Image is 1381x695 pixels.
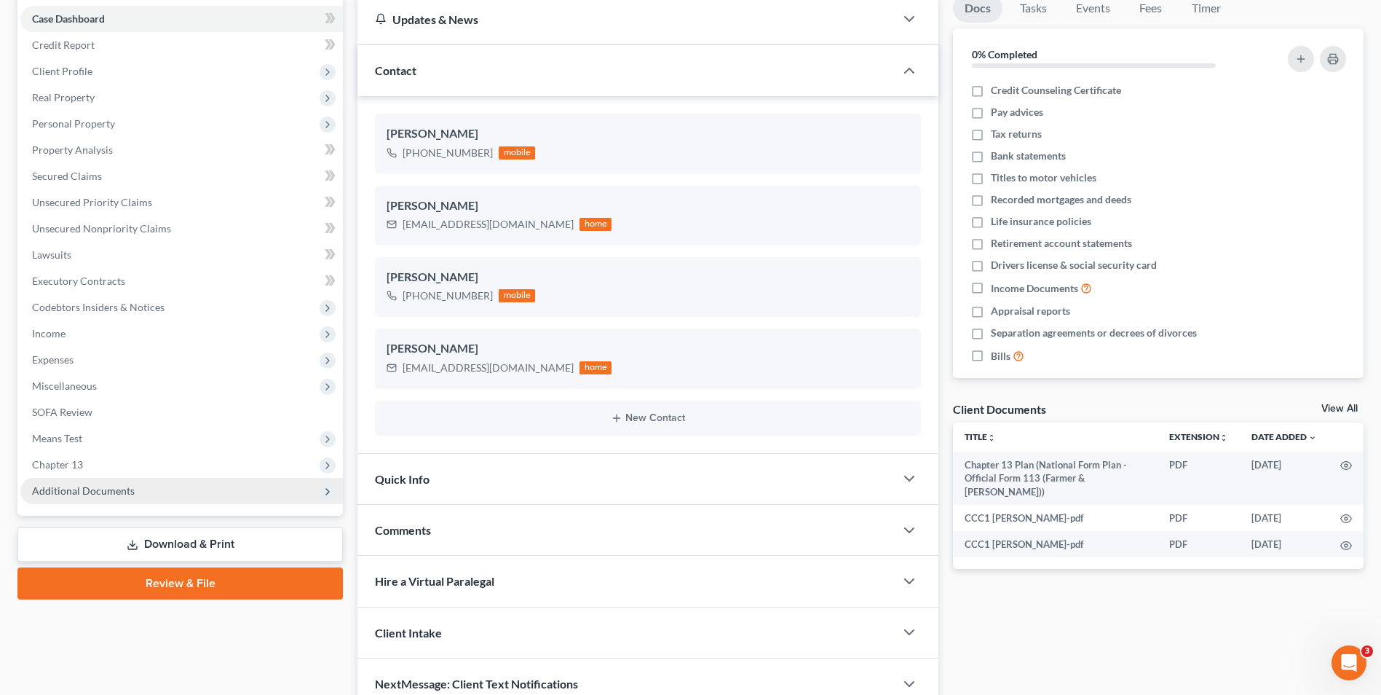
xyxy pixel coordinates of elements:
[991,214,1091,229] span: Life insurance policies
[20,399,343,425] a: SOFA Review
[32,327,66,339] span: Income
[32,222,171,235] span: Unsecured Nonpriority Claims
[1251,431,1317,442] a: Date Added expand_more
[991,349,1010,364] span: Bills
[32,275,125,287] span: Executory Contracts
[579,361,612,374] div: home
[32,65,92,77] span: Client Profile
[991,304,1070,318] span: Appraisal reports
[375,472,430,486] span: Quick Info
[403,288,493,303] div: [PHONE_NUMBER]
[991,326,1197,340] span: Separation agreements or decrees of divorces
[375,626,442,640] span: Client Intake
[991,83,1121,98] span: Credit Counseling Certificate
[1158,505,1240,531] td: PDF
[20,189,343,216] a: Unsecured Priority Claims
[403,146,493,160] div: [PHONE_NUMBER]
[387,125,909,143] div: [PERSON_NAME]
[953,531,1158,557] td: CCC1 [PERSON_NAME]-pdf
[32,353,74,366] span: Expenses
[32,458,83,471] span: Chapter 13
[32,170,102,182] span: Secured Claims
[32,12,105,25] span: Case Dashboard
[991,192,1131,207] span: Recorded mortgages and deeds
[32,432,82,444] span: Means Test
[991,127,1042,141] span: Tax returns
[499,289,535,302] div: mobile
[32,406,92,418] span: SOFA Review
[1240,505,1329,531] td: [DATE]
[32,380,97,392] span: Miscellaneous
[953,452,1158,505] td: Chapter 13 Plan (National Form Plan - Official Form 113 (Farmer & [PERSON_NAME]))
[991,281,1078,296] span: Income Documents
[20,268,343,294] a: Executory Contracts
[1361,645,1373,657] span: 3
[1308,433,1317,442] i: expand_more
[987,433,996,442] i: unfold_more
[387,269,909,286] div: [PERSON_NAME]
[403,361,574,375] div: [EMAIL_ADDRESS][DOMAIN_NAME]
[20,6,343,32] a: Case Dashboard
[32,39,95,51] span: Credit Report
[32,248,71,261] span: Lawsuits
[991,170,1096,185] span: Titles to motor vehicles
[1158,531,1240,557] td: PDF
[991,149,1066,163] span: Bank statements
[32,91,95,103] span: Real Property
[953,401,1046,417] div: Client Documents
[17,527,343,562] a: Download & Print
[20,242,343,268] a: Lawsuits
[32,484,135,497] span: Additional Documents
[403,217,574,232] div: [EMAIL_ADDRESS][DOMAIN_NAME]
[1331,645,1366,680] iframe: Intercom live chat
[991,258,1157,272] span: Drivers license & social security card
[1321,404,1358,414] a: View All
[32,144,113,156] span: Property Analysis
[375,574,494,588] span: Hire a Virtual Paralegal
[375,523,431,537] span: Comments
[1169,431,1228,442] a: Extensionunfold_more
[579,218,612,231] div: home
[20,216,343,242] a: Unsecured Nonpriority Claims
[1240,452,1329,505] td: [DATE]
[387,340,909,358] div: [PERSON_NAME]
[1219,433,1228,442] i: unfold_more
[499,146,535,160] div: mobile
[32,196,152,208] span: Unsecured Priority Claims
[991,236,1132,251] span: Retirement account statements
[20,163,343,189] a: Secured Claims
[972,48,1037,60] strong: 0% Completed
[17,568,343,600] a: Review & File
[375,12,877,27] div: Updates & News
[20,137,343,163] a: Property Analysis
[20,32,343,58] a: Credit Report
[32,117,115,130] span: Personal Property
[965,431,996,442] a: Titleunfold_more
[387,412,909,424] button: New Contact
[1240,531,1329,557] td: [DATE]
[387,197,909,215] div: [PERSON_NAME]
[32,301,165,313] span: Codebtors Insiders & Notices
[991,105,1043,119] span: Pay advices
[1158,452,1240,505] td: PDF
[953,505,1158,531] td: CCC1 [PERSON_NAME]-pdf
[375,63,416,77] span: Contact
[375,677,578,691] span: NextMessage: Client Text Notifications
